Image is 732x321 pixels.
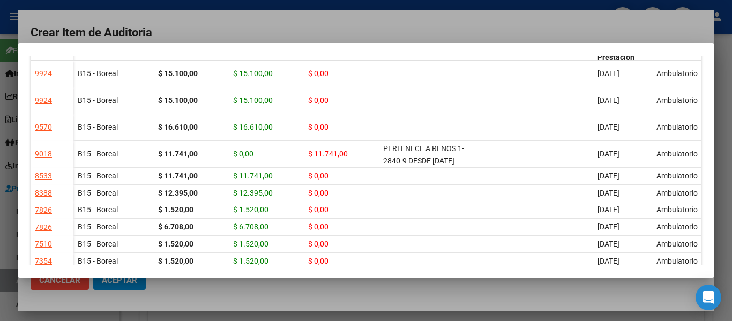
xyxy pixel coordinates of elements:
[158,150,198,158] strong: $ 11.741,00
[78,189,118,197] span: B15 - Boreal
[597,222,619,231] span: [DATE]
[233,222,268,231] span: $ 6.708,00
[35,68,52,80] div: 9924
[308,189,328,197] span: $ 0,00
[158,171,198,180] strong: $ 11.741,00
[308,257,328,265] span: $ 0,00
[35,187,52,199] div: 8388
[78,222,118,231] span: B15 - Boreal
[656,222,698,231] span: Ambulatorio
[233,150,253,158] span: $ 0,00
[593,34,652,79] datatable-header-cell: Fec. Prestación
[78,171,118,180] span: B15 - Boreal
[35,170,52,182] div: 8533
[656,240,698,248] span: Ambulatorio
[233,123,273,131] span: $ 16.610,00
[308,69,328,78] span: $ 0,00
[597,96,619,104] span: [DATE]
[158,123,198,131] strong: $ 16.610,00
[158,222,193,231] strong: $ 6.708,00
[78,240,118,248] span: B15 - Boreal
[308,150,348,158] span: $ 11.741,00
[35,148,52,160] div: 9018
[304,34,379,79] datatable-header-cell: Monto Debitado
[35,238,52,250] div: 7510
[35,204,52,217] div: 7826
[656,123,698,131] span: Ambulatorio
[158,189,198,197] strong: $ 12.395,00
[158,69,198,78] strong: $ 15.100,00
[73,34,154,79] datatable-header-cell: Gerenciador
[597,123,619,131] span: [DATE]
[233,257,268,265] span: $ 1.520,00
[308,222,328,231] span: $ 0,00
[597,205,619,214] span: [DATE]
[229,34,304,79] datatable-header-cell: Monto Aprobado
[656,171,698,180] span: Ambulatorio
[597,171,619,180] span: [DATE]
[656,257,698,265] span: Ambulatorio
[597,189,619,197] span: [DATE]
[158,205,193,214] strong: $ 1.520,00
[158,240,193,248] strong: $ 1.520,00
[597,150,619,158] span: [DATE]
[35,94,52,107] div: 9924
[78,205,118,214] span: B15 - Boreal
[78,150,118,158] span: B15 - Boreal
[31,34,73,79] datatable-header-cell: Auditoría
[233,171,273,180] span: $ 11.741,00
[233,240,268,248] span: $ 1.520,00
[308,171,328,180] span: $ 0,00
[597,69,619,78] span: [DATE]
[78,69,118,78] span: B15 - Boreal
[656,69,698,78] span: Ambulatorio
[78,96,118,104] span: B15 - Boreal
[597,240,619,248] span: [DATE]
[656,189,698,197] span: Ambulatorio
[652,34,711,79] datatable-header-cell: Atencion Tipo
[154,34,229,79] datatable-header-cell: Monto Item
[78,257,118,265] span: B15 - Boreal
[233,189,273,197] span: $ 12.395,00
[233,69,273,78] span: $ 15.100,00
[308,240,328,248] span: $ 0,00
[158,257,193,265] strong: $ 1.520,00
[35,121,52,133] div: 9570
[233,96,273,104] span: $ 15.100,00
[308,205,328,214] span: $ 0,00
[78,123,118,131] span: B15 - Boreal
[486,34,593,79] datatable-header-cell: Descripción
[35,221,52,234] div: 7826
[656,96,698,104] span: Ambulatorio
[656,150,698,158] span: Ambulatorio
[308,123,328,131] span: $ 0,00
[158,96,198,104] strong: $ 15.100,00
[379,34,486,79] datatable-header-cell: Comentario
[656,205,698,214] span: Ambulatorio
[696,285,721,310] div: Open Intercom Messenger
[308,96,328,104] span: $ 0,00
[233,205,268,214] span: $ 1.520,00
[383,144,466,189] span: PERTENECE A RENOS 1-2840-9 DESDE [DATE] RESOLUCION 1/2025 FC 101-2189
[597,257,619,265] span: [DATE]
[35,255,52,267] div: 7354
